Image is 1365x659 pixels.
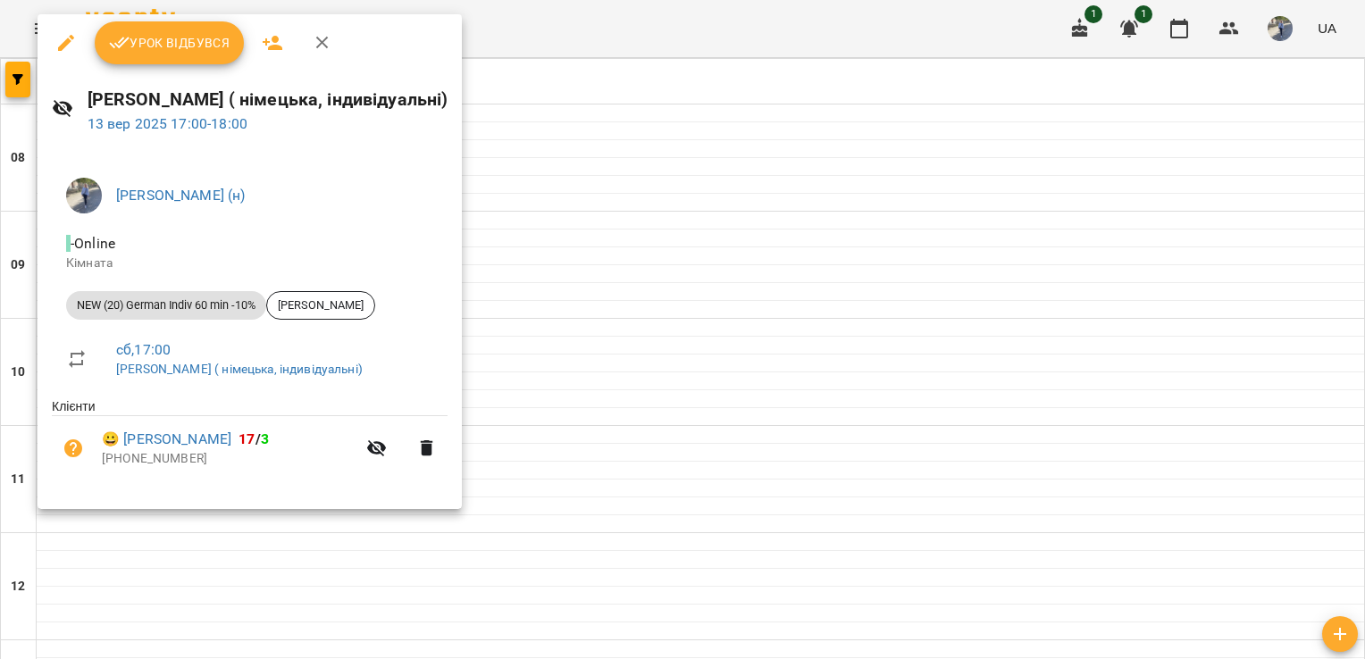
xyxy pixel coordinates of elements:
[66,178,102,213] img: 9057b12b0e3b5674d2908fc1e5c3d556.jpg
[266,291,375,320] div: [PERSON_NAME]
[267,297,374,313] span: [PERSON_NAME]
[88,86,448,113] h6: [PERSON_NAME] ( німецька, індивідуальні)
[52,397,448,487] ul: Клієнти
[109,32,230,54] span: Урок відбувся
[116,341,171,358] a: сб , 17:00
[66,235,119,252] span: - Online
[102,429,231,450] a: 😀 [PERSON_NAME]
[52,427,95,470] button: Візит ще не сплачено. Додати оплату?
[239,430,255,447] span: 17
[261,430,269,447] span: 3
[66,297,266,313] span: NEW (20) German Indiv 60 min -10%
[95,21,245,64] button: Урок відбувся
[116,362,363,376] a: [PERSON_NAME] ( німецька, індивідуальні)
[102,450,356,468] p: [PHONE_NUMBER]
[88,115,247,132] a: 13 вер 2025 17:00-18:00
[66,254,433,272] p: Кімната
[116,187,246,204] a: [PERSON_NAME] (н)
[239,430,269,447] b: /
